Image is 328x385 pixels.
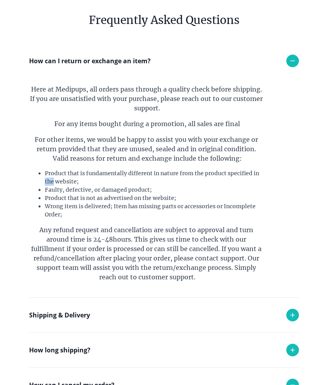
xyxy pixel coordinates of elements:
li: Faulty, defective, or damaged product; [45,186,265,194]
p: How long shipping? [29,345,90,355]
p: For other items, we would be happy to assist you with your exchange or return provided that they ... [29,135,265,163]
p: How can I return or exchange an item? [29,56,151,66]
p: For any items bought during a promotion, all sales are final [29,119,265,128]
li: Wrong item is delivered; Item has missing parts or accessories or Incomplete Order; [45,202,265,219]
li: Product that is not as advertised on the website; [45,194,265,202]
h6: Frequently Asked Questions [29,12,299,28]
p: Any refund request and cancellation are subject to approval and turn around time is 24-48hours. T... [29,225,265,282]
p: Shipping & Delivery [29,310,90,320]
p: Here at Medipups, all orders pass through a quality check before shipping. If you are unsatisfied... [29,84,265,113]
li: Product that is fundamentally different in nature from the product specified in the website; [45,169,265,186]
